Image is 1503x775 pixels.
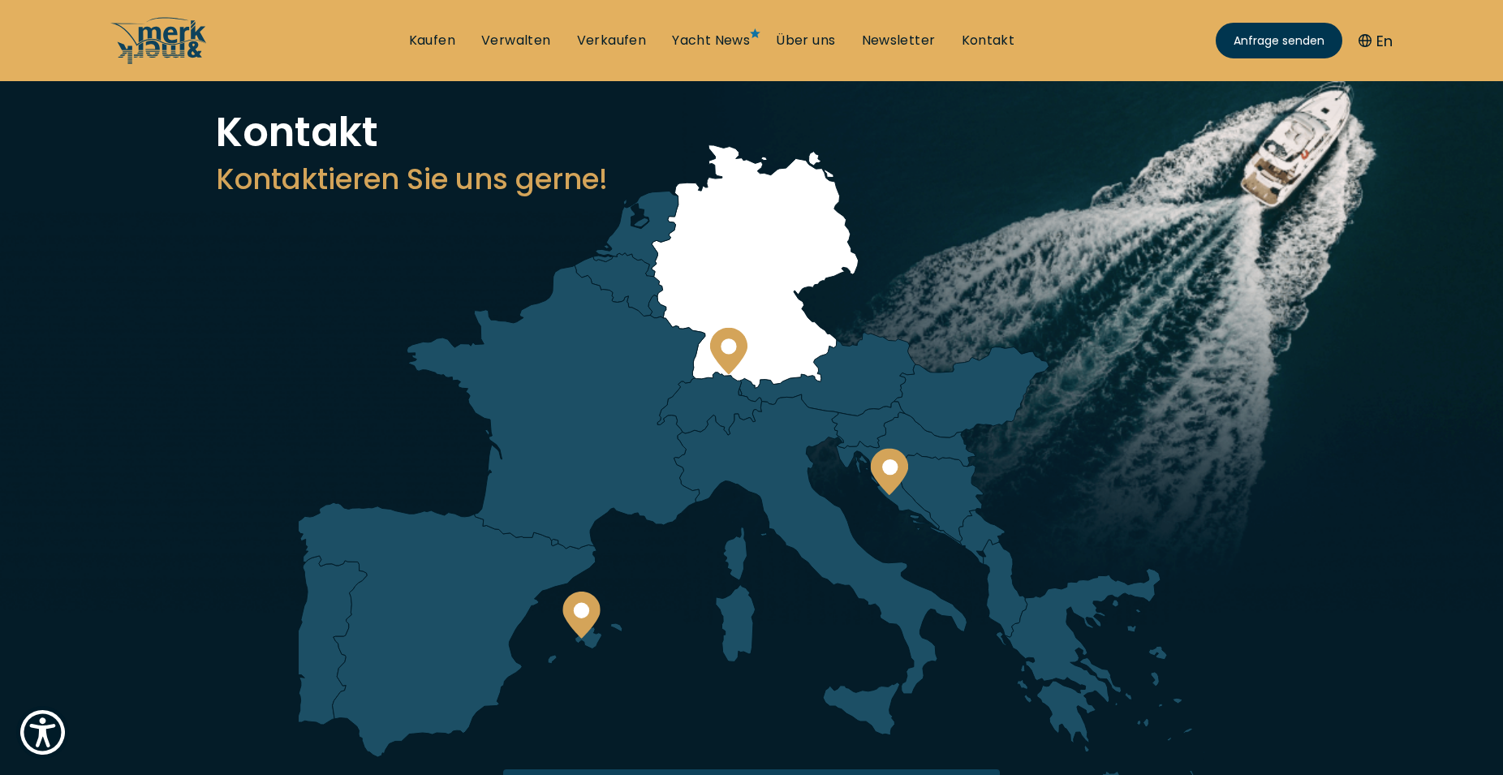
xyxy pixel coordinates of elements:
h1: Kontakt [216,112,1287,153]
button: Show Accessibility Preferences [16,706,69,759]
a: Über uns [776,32,835,50]
button: En [1359,30,1393,52]
a: Verkaufen [577,32,647,50]
a: Kontakt [962,32,1015,50]
a: Kaufen [409,32,455,50]
a: Newsletter [862,32,936,50]
a: Yacht News [672,32,750,50]
h3: Kontaktieren Sie uns gerne! [216,159,1287,199]
span: Anfrage senden [1234,32,1324,50]
a: Anfrage senden [1216,23,1342,58]
a: Verwalten [481,32,551,50]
